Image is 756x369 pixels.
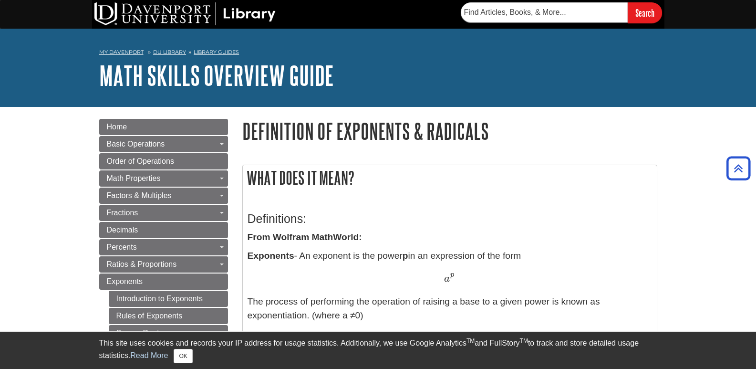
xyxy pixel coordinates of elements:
[109,291,228,307] a: Introduction to Exponents
[248,251,294,261] b: Exponents
[130,351,168,359] a: Read More
[99,153,228,169] a: Order of Operations
[99,239,228,255] a: Percents
[248,232,362,242] strong: From Wolfram MathWorld:
[107,157,174,165] span: Order of Operations
[109,325,228,341] a: Square Roots
[94,2,276,25] img: DU Library
[403,251,408,261] b: p
[99,274,228,290] a: Exponents
[99,46,657,61] nav: breadcrumb
[174,349,192,363] button: Close
[107,226,138,234] span: Decimals
[107,243,137,251] span: Percents
[461,2,628,22] input: Find Articles, Books, & More...
[194,49,239,55] a: Library Guides
[628,2,662,23] input: Search
[723,162,754,175] a: Back to Top
[99,119,228,135] a: Home
[99,136,228,152] a: Basic Operations
[107,260,177,268] span: Ratios & Proportions
[99,222,228,238] a: Decimals
[99,256,228,273] a: Ratios & Proportions
[99,188,228,204] a: Factors & Multiples
[99,48,144,56] a: My Davenport
[520,337,528,344] sup: TM
[99,170,228,187] a: Math Properties
[153,49,186,55] a: DU Library
[107,174,161,182] span: Math Properties
[107,191,172,200] span: Factors & Multiples
[461,2,662,23] form: Searches DU Library's articles, books, and more
[107,209,138,217] span: Fractions
[99,61,334,90] a: Math Skills Overview Guide
[248,212,652,226] h3: Definitions:
[107,140,165,148] span: Basic Operations
[450,271,454,279] span: p
[99,337,657,363] div: This site uses cookies and records your IP address for usage statistics. Additionally, we use Goo...
[466,337,475,344] sup: TM
[99,205,228,221] a: Fractions
[107,277,143,285] span: Exponents
[107,123,127,131] span: Home
[243,165,657,190] h2: What does it mean?
[444,274,450,284] span: a
[242,119,657,143] h1: Definition of Exponents & Radicals
[109,308,228,324] a: Rules of Exponents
